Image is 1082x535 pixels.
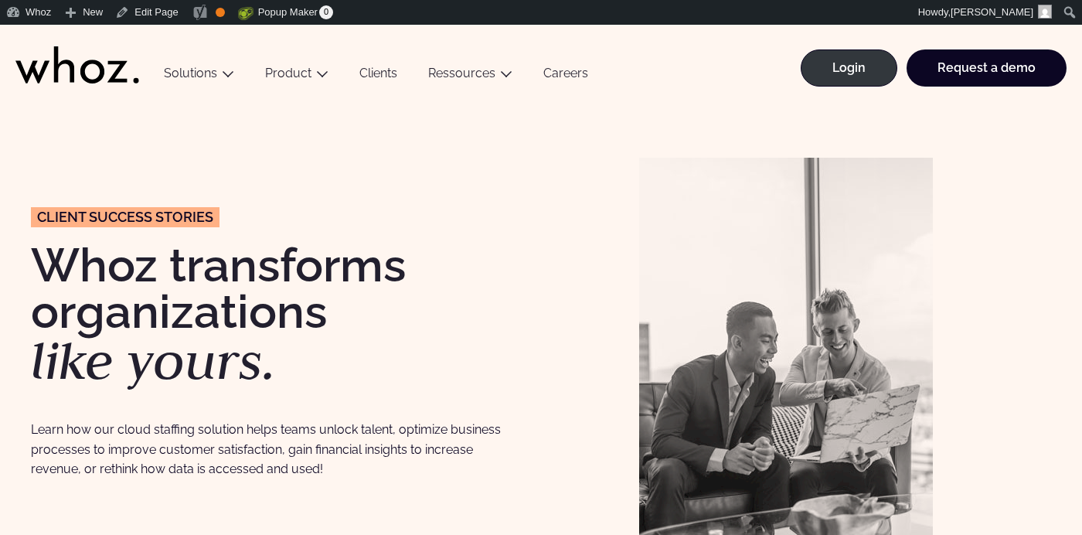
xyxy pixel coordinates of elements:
[31,326,276,394] em: like yours.
[37,210,213,224] span: CLIENT success stories
[148,66,250,87] button: Solutions
[148,25,1067,102] div: Main
[907,49,1067,87] a: Request a demo
[428,66,495,80] a: Ressources
[344,66,413,87] a: Clients
[319,5,333,19] span: 0
[31,420,526,479] p: Learn how our cloud staffing solution helps teams unlock talent, optimize business processes to i...
[951,6,1033,18] span: [PERSON_NAME]
[528,66,604,87] a: Careers
[265,66,311,80] a: Product
[801,49,897,87] a: Login
[413,66,528,87] button: Ressources
[250,66,344,87] button: Product
[216,8,225,17] div: OK
[31,242,526,387] h1: Whoz transforms organizations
